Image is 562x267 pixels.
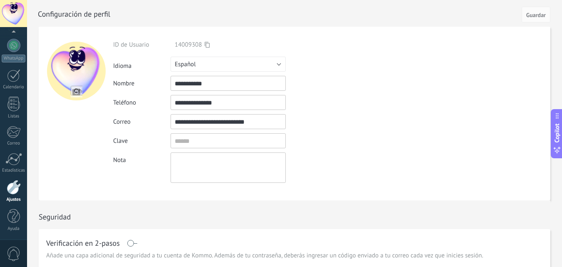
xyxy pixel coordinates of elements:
[113,59,171,70] div: Idioma
[2,141,26,146] div: Correo
[2,168,26,173] div: Estadísticas
[2,114,26,119] div: Listas
[113,118,171,126] div: Correo
[522,7,550,22] button: Guardar
[113,80,171,87] div: Nombre
[2,85,26,90] div: Calendario
[113,99,171,107] div: Teléfono
[526,12,546,18] span: Guardar
[39,212,71,222] h1: Seguridad
[2,55,25,62] div: WhatsApp
[553,123,561,142] span: Copilot
[46,240,120,247] h1: Verificación en 2-pasos
[113,41,171,49] div: ID de Usuario
[113,152,171,164] div: Nota
[2,226,26,232] div: Ayuda
[171,57,286,72] button: Español
[175,41,202,49] span: 14009308
[113,137,171,145] div: Clave
[46,252,483,260] span: Añade una capa adicional de seguridad a tu cuenta de Kommo. Además de tu contraseña, deberás ingr...
[175,60,196,68] span: Español
[2,197,26,202] div: Ajustes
